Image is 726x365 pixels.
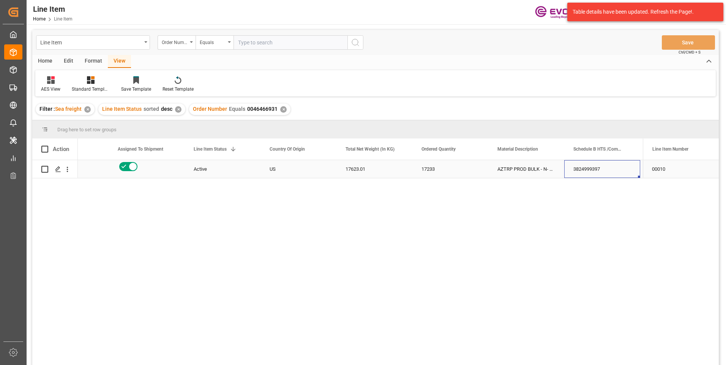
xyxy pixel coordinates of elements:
div: Format [79,55,108,68]
input: Type to search [234,35,347,50]
div: Table details have been updated. Refresh the Page!. [573,8,712,16]
div: Action [53,146,69,153]
div: Reset Template [163,86,194,93]
span: Country Of Origin [270,146,305,152]
span: 0046466931 [247,106,278,112]
div: Press SPACE to select this row. [32,160,78,178]
span: sorted [144,106,159,112]
span: Line Item Status [194,146,227,152]
div: Order Number [162,37,188,46]
img: Evonik-brand-mark-Deep-Purple-RGB.jpeg_1700498283.jpeg [535,6,584,19]
div: 4590.08 [640,160,716,178]
span: Ordered Quantity [421,146,456,152]
div: AES View [41,86,60,93]
span: Drag here to set row groups [57,127,117,132]
button: search button [347,35,363,50]
span: Line Item Status [102,106,142,112]
div: Home [32,55,58,68]
div: ✕ [84,106,91,113]
div: US [260,160,336,178]
div: Save Template [121,86,151,93]
button: Save [662,35,715,50]
span: Sea freight [55,106,82,112]
div: 17623.01 [336,160,412,178]
div: Line Item [33,3,73,15]
div: 00010 [643,160,719,178]
div: Edit [58,55,79,68]
a: Home [33,16,46,22]
span: Ctrl/CMD + S [679,49,701,55]
span: Material Description [497,146,538,152]
button: open menu [36,35,150,50]
div: Standard Templates [72,86,110,93]
div: Press SPACE to select this row. [643,160,719,178]
button: open menu [196,35,234,50]
div: Active [194,160,251,178]
span: Schedule B HTS /Commodity Code (HS Code) [573,146,624,152]
span: Assigned To Shipment [118,146,163,152]
span: Filter : [39,106,55,112]
div: Line Item [40,37,142,47]
div: 3824999397 [564,160,640,178]
div: View [108,55,131,68]
span: Total Net Weight (In KG) [346,146,395,152]
div: ✕ [280,106,287,113]
button: open menu [158,35,196,50]
span: desc [161,106,172,112]
div: Equals [200,37,226,46]
span: Equals [229,106,245,112]
div: ✕ [175,106,181,113]
span: Order Number [193,106,227,112]
div: AZTRP PROD BULK - N- MMA/MEOH [488,160,564,178]
span: Line Item Number [652,146,688,152]
div: 17233 [412,160,488,178]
